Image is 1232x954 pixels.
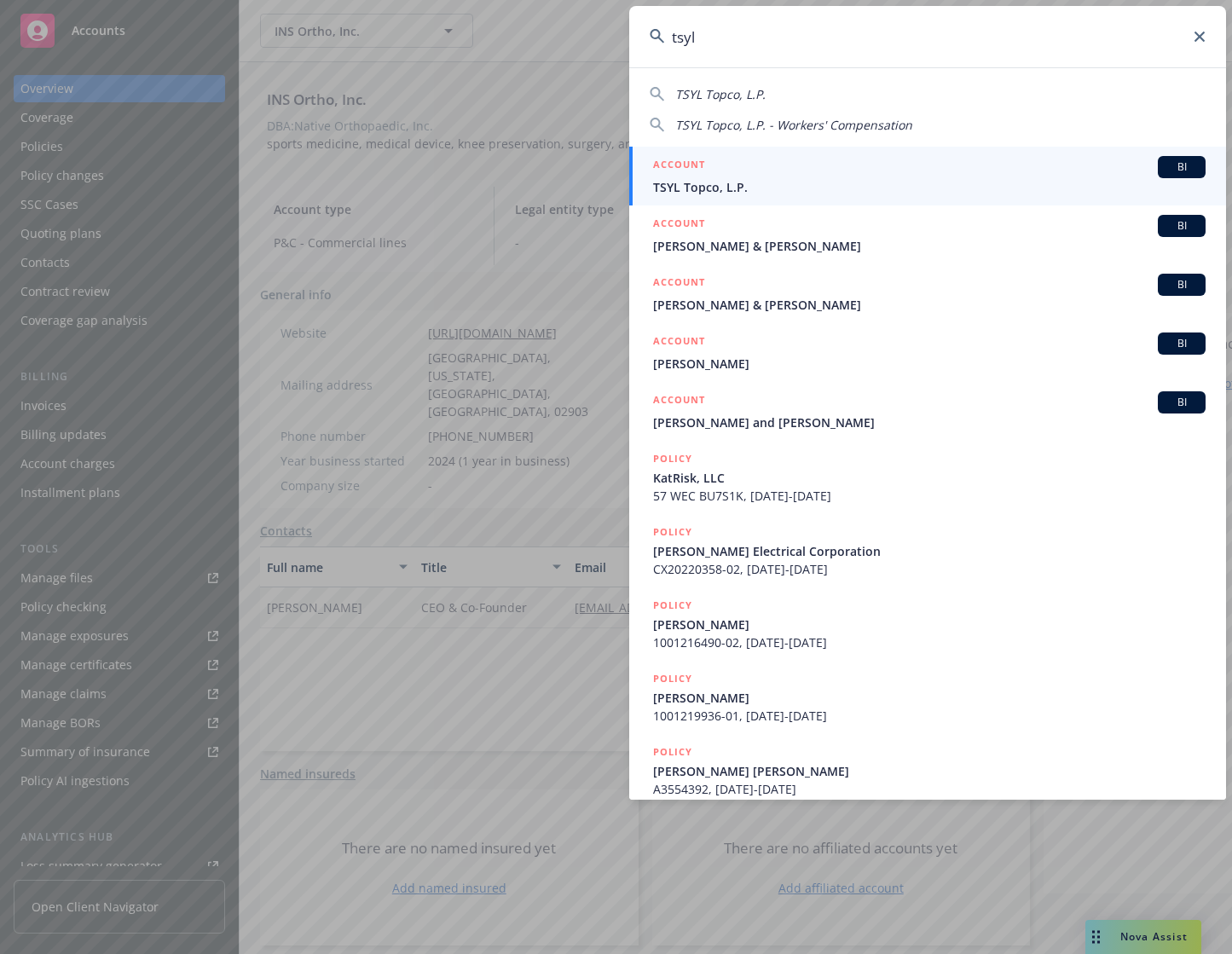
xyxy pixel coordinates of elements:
a: POLICY[PERSON_NAME]1001219936-01, [DATE]-[DATE] [629,661,1226,734]
span: TSYL Topco, L.P. - Workers' Compensation [675,117,912,133]
a: ACCOUNTBI[PERSON_NAME] [629,323,1226,382]
span: [PERSON_NAME] [653,689,1206,707]
span: 1001216490-02, [DATE]-[DATE] [653,633,1206,651]
span: [PERSON_NAME] [653,616,1206,633]
a: ACCOUNTBI[PERSON_NAME] and [PERSON_NAME] [629,382,1226,441]
h5: POLICY [653,523,692,541]
h5: ACCOUNT [653,332,705,353]
span: [PERSON_NAME] & [PERSON_NAME] [653,296,1206,314]
span: [PERSON_NAME] [PERSON_NAME] [653,762,1206,780]
span: [PERSON_NAME] Electrical Corporation [653,542,1206,560]
span: [PERSON_NAME] [653,355,1206,373]
h5: POLICY [653,597,692,614]
a: ACCOUNTBI[PERSON_NAME] & [PERSON_NAME] [629,205,1226,264]
h5: ACCOUNT [653,156,705,176]
span: [PERSON_NAME] & [PERSON_NAME] [653,237,1206,255]
span: 57 WEC BU7S1K, [DATE]-[DATE] [653,487,1206,505]
h5: POLICY [653,670,692,687]
a: POLICY[PERSON_NAME]1001216490-02, [DATE]-[DATE] [629,587,1226,661]
span: A3554392, [DATE]-[DATE] [653,780,1206,798]
span: BI [1165,277,1199,292]
span: BI [1165,159,1199,175]
span: TSYL Topco, L.P. [675,86,766,102]
a: ACCOUNTBI[PERSON_NAME] & [PERSON_NAME] [629,264,1226,323]
span: KatRisk, LLC [653,469,1206,487]
span: BI [1165,395,1199,410]
span: [PERSON_NAME] and [PERSON_NAME] [653,413,1206,431]
h5: ACCOUNT [653,274,705,294]
a: POLICY[PERSON_NAME] [PERSON_NAME]A3554392, [DATE]-[DATE] [629,734,1226,807]
a: ACCOUNTBITSYL Topco, L.P. [629,147,1226,205]
a: POLICY[PERSON_NAME] Electrical CorporationCX20220358-02, [DATE]-[DATE] [629,514,1226,587]
h5: POLICY [653,450,692,467]
h5: POLICY [653,743,692,760]
a: POLICYKatRisk, LLC57 WEC BU7S1K, [DATE]-[DATE] [629,441,1226,514]
h5: ACCOUNT [653,215,705,235]
span: BI [1165,218,1199,234]
span: 1001219936-01, [DATE]-[DATE] [653,707,1206,725]
input: Search... [629,6,1226,67]
h5: ACCOUNT [653,391,705,412]
span: TSYL Topco, L.P. [653,178,1206,196]
span: CX20220358-02, [DATE]-[DATE] [653,560,1206,578]
span: BI [1165,336,1199,351]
